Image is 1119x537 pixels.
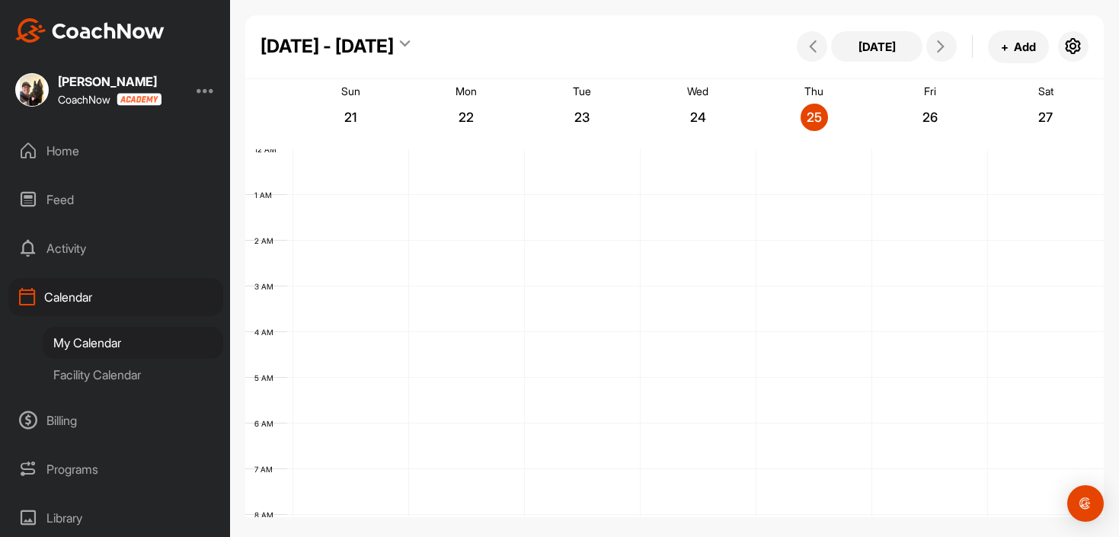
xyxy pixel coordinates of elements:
[804,85,823,97] p: Thu
[261,33,394,60] div: [DATE] - [DATE]
[408,79,524,149] a: September 22, 2025
[640,79,756,149] a: September 24, 2025
[756,79,872,149] a: September 25, 2025
[573,85,591,97] p: Tue
[43,359,223,391] div: Facility Calendar
[684,110,711,125] p: 24
[58,75,161,88] div: [PERSON_NAME]
[872,79,988,149] a: September 26, 2025
[245,510,289,519] div: 8 AM
[568,110,596,125] p: 23
[245,419,289,428] div: 6 AM
[58,93,161,106] div: CoachNow
[1001,39,1009,55] span: +
[117,93,161,106] img: CoachNow acadmey
[341,85,360,97] p: Sun
[8,181,223,219] div: Feed
[8,499,223,537] div: Library
[8,229,223,267] div: Activity
[524,79,640,149] a: September 23, 2025
[293,79,408,149] a: September 21, 2025
[916,110,944,125] p: 26
[456,85,477,97] p: Mon
[245,465,288,474] div: 7 AM
[8,132,223,170] div: Home
[988,79,1104,149] a: September 27, 2025
[924,85,936,97] p: Fri
[452,110,480,125] p: 22
[1032,110,1060,125] p: 27
[245,145,292,154] div: 12 AM
[687,85,708,97] p: Wed
[801,110,828,125] p: 25
[988,30,1049,63] button: +Add
[337,110,364,125] p: 21
[245,282,289,291] div: 3 AM
[8,278,223,316] div: Calendar
[15,18,165,43] img: CoachNow
[245,190,287,200] div: 1 AM
[8,450,223,488] div: Programs
[1067,485,1104,522] div: Open Intercom Messenger
[245,373,289,382] div: 5 AM
[245,236,289,245] div: 2 AM
[43,327,223,359] div: My Calendar
[8,401,223,440] div: Billing
[15,73,49,107] img: square_26033acc1671ffc2df74604c74752568.jpg
[1038,85,1053,97] p: Sat
[831,31,922,62] button: [DATE]
[245,328,289,337] div: 4 AM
